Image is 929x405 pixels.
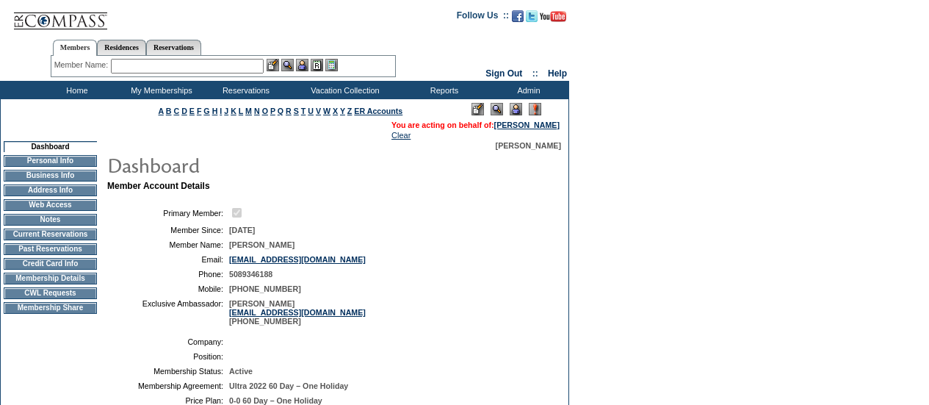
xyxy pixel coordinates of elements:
img: b_calculator.gif [325,59,338,71]
a: F [197,107,202,115]
a: [EMAIL_ADDRESS][DOMAIN_NAME] [229,255,366,264]
img: Reservations [311,59,323,71]
a: A [159,107,164,115]
a: Become our fan on Facebook [512,15,524,24]
a: Residences [97,40,146,55]
a: D [181,107,187,115]
span: [PHONE_NUMBER] [229,284,301,293]
td: Reports [400,81,485,99]
a: V [316,107,321,115]
a: Help [548,68,567,79]
div: Member Name: [54,59,111,71]
a: T [301,107,306,115]
td: Admin [485,81,569,99]
a: G [203,107,209,115]
td: Address Info [4,184,97,196]
a: J [224,107,228,115]
a: B [166,107,172,115]
td: Member Since: [113,226,223,234]
a: Reservations [146,40,201,55]
a: Clear [391,131,411,140]
a: [PERSON_NAME] [494,121,560,129]
img: View [281,59,294,71]
a: Z [347,107,353,115]
a: Members [53,40,98,56]
td: Dashboard [4,141,97,152]
a: [EMAIL_ADDRESS][DOMAIN_NAME] [229,308,366,317]
a: E [189,107,195,115]
a: S [294,107,299,115]
a: Sign Out [485,68,522,79]
td: CWL Requests [4,287,97,299]
td: Personal Info [4,155,97,167]
img: Edit Mode [471,103,484,115]
a: M [245,107,252,115]
td: Email: [113,255,223,264]
a: I [220,107,222,115]
a: X [333,107,338,115]
td: Follow Us :: [457,9,509,26]
td: Past Reservations [4,243,97,255]
td: Member Name: [113,240,223,249]
span: 5089346188 [229,270,272,279]
td: Membership Details [4,273,97,284]
td: Primary Member: [113,206,223,220]
td: Company: [113,337,223,346]
td: Current Reservations [4,229,97,240]
img: Impersonate [510,103,522,115]
span: :: [532,68,538,79]
a: U [308,107,314,115]
a: O [262,107,268,115]
b: Member Account Details [107,181,210,191]
a: W [323,107,330,115]
img: pgTtlDashboard.gif [106,150,400,179]
span: [PERSON_NAME] [PHONE_NUMBER] [229,299,366,326]
img: View Mode [491,103,503,115]
a: K [231,107,236,115]
td: Exclusive Ambassador: [113,299,223,326]
td: Position: [113,352,223,361]
td: My Memberships [118,81,202,99]
td: Price Plan: [113,396,223,405]
img: Impersonate [296,59,308,71]
a: H [212,107,218,115]
span: You are acting on behalf of: [391,121,560,129]
img: Log Concern/Member Elevation [529,103,541,115]
a: Subscribe to our YouTube Channel [540,15,566,24]
a: R [286,107,292,115]
span: [PERSON_NAME] [496,141,561,150]
a: ER Accounts [354,107,402,115]
td: Vacation Collection [286,81,400,99]
span: Active [229,367,253,376]
td: Reservations [202,81,286,99]
span: 0-0 60 Day – One Holiday [229,396,322,405]
a: L [239,107,243,115]
a: Q [278,107,283,115]
td: Membership Status: [113,367,223,376]
td: Web Access [4,199,97,211]
span: Ultra 2022 60 Day – One Holiday [229,381,348,390]
td: Membership Agreement: [113,381,223,390]
td: Business Info [4,170,97,182]
span: [DATE] [229,226,255,234]
span: [PERSON_NAME] [229,240,294,249]
td: Phone: [113,270,223,279]
a: N [254,107,260,115]
img: Follow us on Twitter [526,10,538,22]
td: Mobile: [113,284,223,293]
a: Y [340,107,345,115]
img: Become our fan on Facebook [512,10,524,22]
img: b_edit.gif [267,59,279,71]
td: Credit Card Info [4,258,97,270]
a: C [173,107,179,115]
a: Follow us on Twitter [526,15,538,24]
a: P [270,107,275,115]
td: Notes [4,214,97,226]
td: Home [33,81,118,99]
img: Subscribe to our YouTube Channel [540,11,566,22]
td: Membership Share [4,302,97,314]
